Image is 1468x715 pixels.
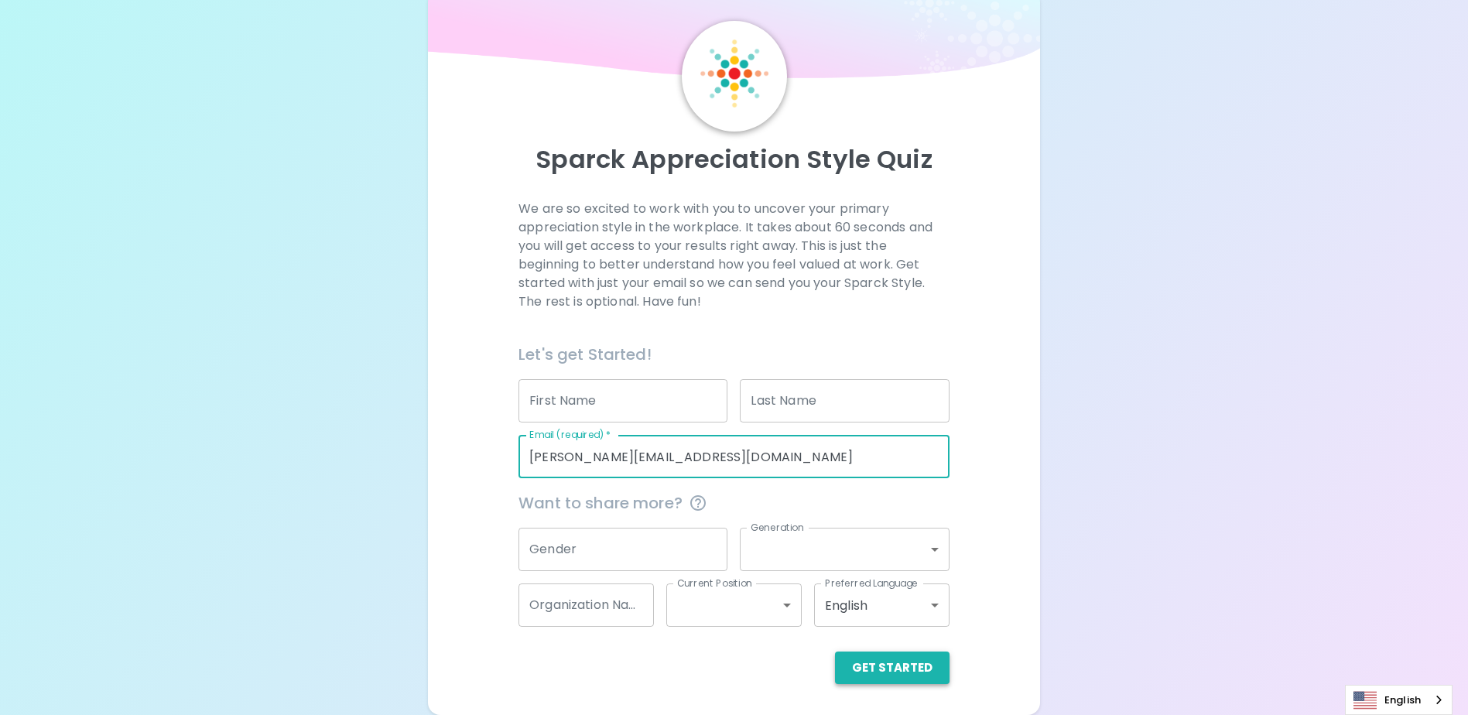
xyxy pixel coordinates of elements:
[1346,686,1452,714] a: English
[1345,685,1453,715] div: Language
[529,428,611,441] label: Email (required)
[700,39,768,108] img: Sparck Logo
[518,491,950,515] span: Want to share more?
[518,200,950,311] p: We are so excited to work with you to uncover your primary appreciation style in the workplace. I...
[835,652,950,684] button: Get Started
[677,576,752,590] label: Current Position
[447,144,1021,175] p: Sparck Appreciation Style Quiz
[1345,685,1453,715] aside: Language selected: English
[825,576,918,590] label: Preferred Language
[751,521,804,534] label: Generation
[689,494,707,512] svg: This information is completely confidential and only used for aggregated appreciation studies at ...
[814,583,950,627] div: English
[518,342,950,367] h6: Let's get Started!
